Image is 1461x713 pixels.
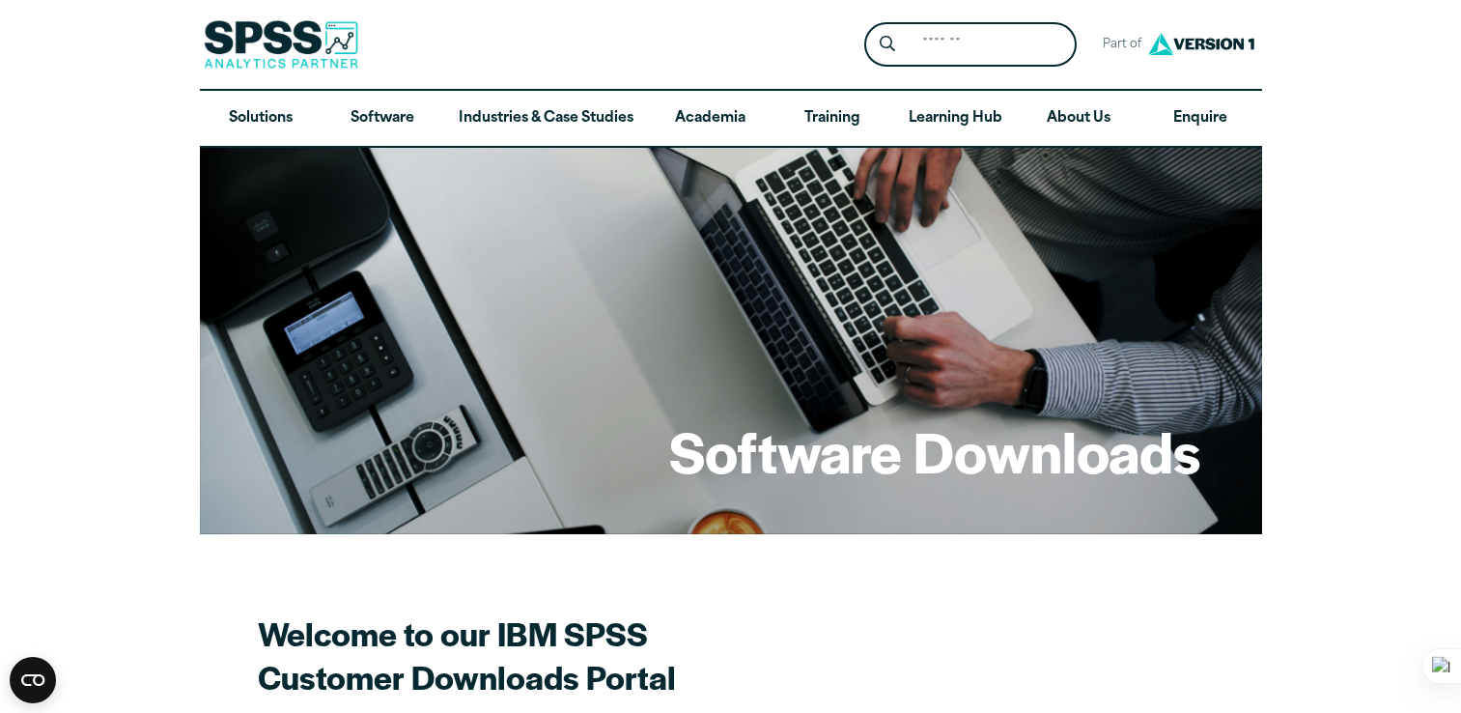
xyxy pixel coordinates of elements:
[1139,91,1261,147] a: Enquire
[1092,31,1143,59] span: Part of
[869,27,905,63] button: Search magnifying glass icon
[322,91,443,147] a: Software
[771,91,892,147] a: Training
[864,22,1077,68] form: Site Header Search Form
[200,91,322,147] a: Solutions
[669,414,1200,489] h1: Software Downloads
[200,91,1262,147] nav: Desktop version of site main menu
[1018,91,1139,147] a: About Us
[204,20,358,69] img: SPSS Analytics Partner
[258,612,934,699] h2: Welcome to our IBM SPSS Customer Downloads Portal
[443,91,649,147] a: Industries & Case Studies
[880,36,895,52] svg: Search magnifying glass icon
[10,657,56,703] button: Open CMP widget
[893,91,1018,147] a: Learning Hub
[1143,26,1259,62] img: Version1 Logo
[649,91,771,147] a: Academia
